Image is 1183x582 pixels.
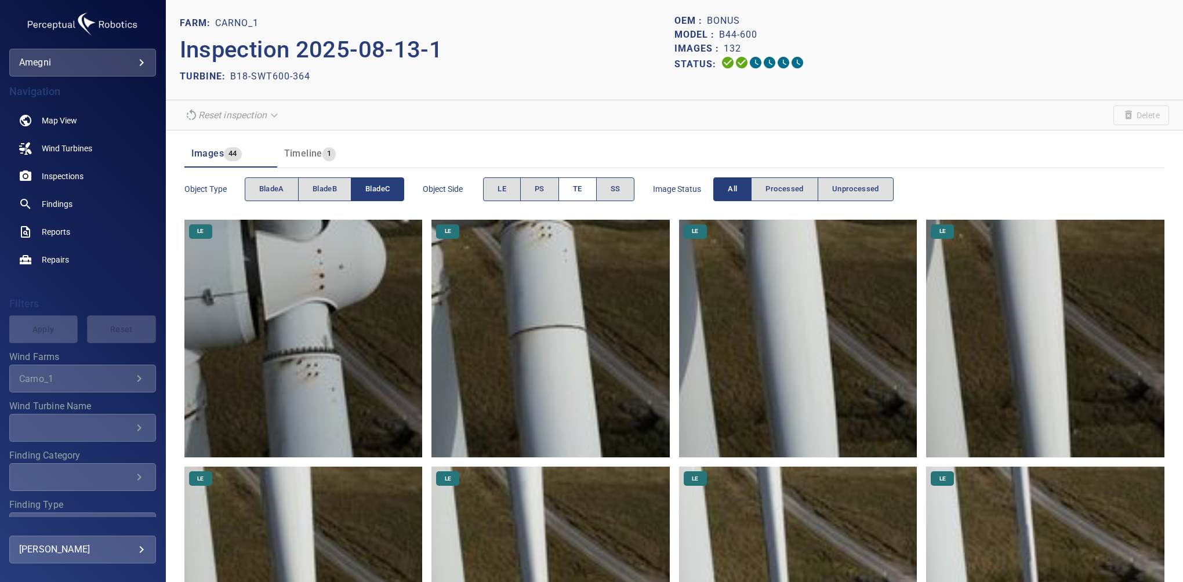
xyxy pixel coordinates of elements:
[728,183,737,196] span: All
[674,14,707,28] p: OEM :
[438,475,458,483] span: LE
[611,183,620,196] span: SS
[9,298,156,310] h4: Filters
[24,9,140,39] img: amegni-logo
[932,227,953,235] span: LE
[298,177,351,201] button: bladeB
[713,177,894,201] div: imageStatus
[351,177,404,201] button: bladeC
[365,183,390,196] span: bladeC
[9,246,156,274] a: repairs noActive
[190,227,211,235] span: LE
[230,70,310,83] p: B18-SWT600-364
[423,183,483,195] span: Object Side
[685,227,705,235] span: LE
[19,540,146,559] div: [PERSON_NAME]
[721,56,735,70] svg: Uploading 100%
[42,254,69,265] span: Repairs
[749,56,763,70] svg: Selecting 0%
[9,352,156,362] label: Wind Farms
[184,183,245,195] span: Object type
[776,56,790,70] svg: Matching 0%
[180,16,215,30] p: FARM:
[9,86,156,97] h4: Navigation
[9,162,156,190] a: inspections noActive
[1113,106,1169,125] span: Unable to delete the inspection due to your user permissions
[180,105,285,125] div: Reset inspection
[198,110,267,121] em: Reset inspection
[322,147,336,161] span: 1
[9,190,156,218] a: findings noActive
[674,56,721,72] p: Status:
[483,177,634,201] div: objectSide
[9,107,156,134] a: map noActive
[19,53,146,72] div: amegni
[685,475,705,483] span: LE
[790,56,804,70] svg: Classification 0%
[9,414,156,442] div: Wind Turbine Name
[713,177,752,201] button: All
[284,148,322,159] span: Timeline
[180,105,285,125] div: Unable to reset the inspection due to your user permissions
[42,198,72,210] span: Findings
[596,177,635,201] button: SS
[42,115,77,126] span: Map View
[215,16,259,30] p: Carno_1
[9,402,156,411] label: Wind Turbine Name
[653,183,713,195] span: Image Status
[818,177,894,201] button: Unprocessed
[535,183,545,196] span: PS
[573,183,582,196] span: TE
[245,177,405,201] div: objectType
[190,475,211,483] span: LE
[245,177,299,201] button: bladeA
[735,56,749,70] svg: Data Formatted 100%
[224,147,242,161] span: 44
[9,463,156,491] div: Finding Category
[9,512,156,540] div: Finding Type
[180,32,674,67] p: Inspection 2025-08-13-1
[259,183,284,196] span: bladeA
[191,148,224,159] span: Images
[19,373,132,384] div: Carno_1
[751,177,818,201] button: Processed
[313,183,337,196] span: bladeB
[42,143,92,154] span: Wind Turbines
[9,500,156,510] label: Finding Type
[9,451,156,460] label: Finding Category
[707,14,740,28] p: Bonus
[724,42,741,56] p: 132
[719,28,757,42] p: B44-600
[9,134,156,162] a: windturbines noActive
[483,177,521,201] button: LE
[9,365,156,392] div: Wind Farms
[763,56,776,70] svg: ML Processing 0%
[42,226,70,238] span: Reports
[9,218,156,246] a: reports noActive
[674,42,724,56] p: Images :
[558,177,597,201] button: TE
[932,475,953,483] span: LE
[520,177,559,201] button: PS
[9,49,156,77] div: amegni
[765,183,803,196] span: Processed
[438,227,458,235] span: LE
[674,28,719,42] p: Model :
[42,170,84,182] span: Inspections
[180,70,230,83] p: TURBINE:
[498,183,506,196] span: LE
[832,183,879,196] span: Unprocessed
